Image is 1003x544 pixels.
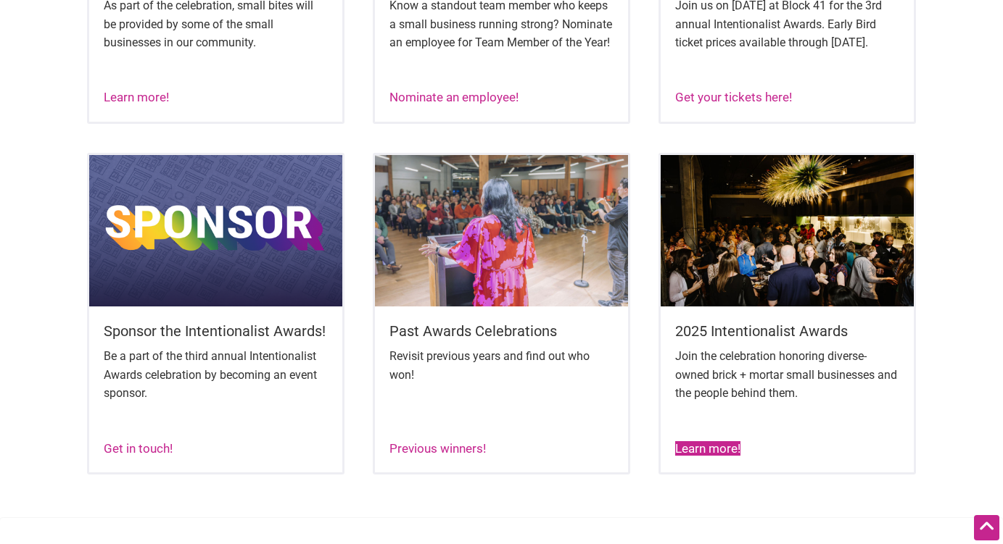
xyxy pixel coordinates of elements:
a: Learn more! [675,441,740,456]
a: Previous winners! [389,441,486,456]
h5: Past Awards Celebrations [389,321,614,341]
h5: Sponsor the Intentionalist Awards! [104,321,328,341]
a: Get your tickets here! [675,90,792,104]
p: Revisit previous years and find out who won! [389,347,614,384]
p: Join the celebration honoring diverse-owned brick + mortar small businesses and the people behind... [675,347,899,403]
p: Be a part of the third annual Intentionalist Awards celebration by becoming an event sponsor. [104,347,328,403]
a: Learn more! [104,90,169,104]
a: Get in touch! [104,441,173,456]
a: Nominate an employee! [389,90,519,104]
div: Scroll Back to Top [974,515,999,540]
h5: 2025 Intentionalist Awards [675,321,899,341]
